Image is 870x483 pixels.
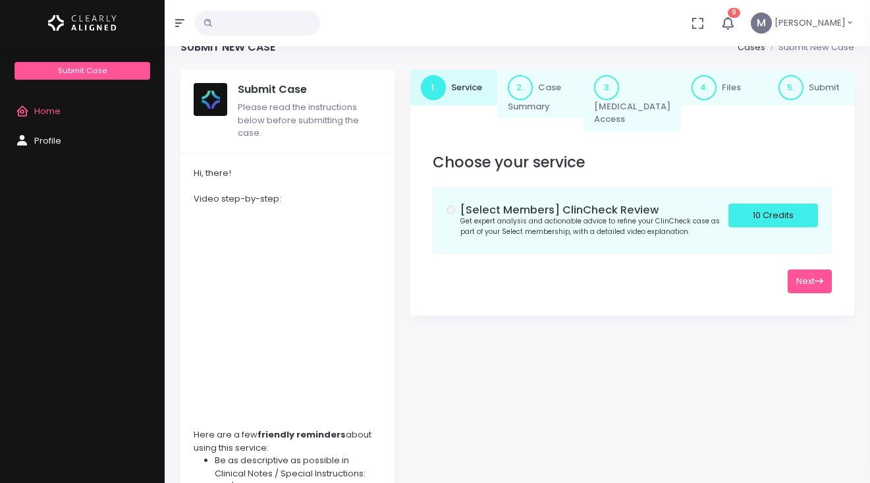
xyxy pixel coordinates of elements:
h5: [Select Members] ClinCheck Review [460,204,728,217]
span: Submit Case [58,65,107,76]
span: 5. [778,75,803,100]
span: 1. [421,75,446,100]
span: 3. [594,75,619,100]
a: 3.[MEDICAL_DATA] Access [584,70,681,131]
img: Logo Horizontal [48,9,117,37]
span: M [751,13,772,34]
div: Hi, there! [194,167,381,180]
span: 4. [692,75,717,100]
span: [PERSON_NAME] [775,16,846,30]
span: Home [34,105,61,117]
a: 2.Case Summary [497,70,584,119]
a: 4.Files [681,70,768,105]
h4: Submit New Case [180,41,275,53]
div: Here are a few about using this service: [194,428,381,454]
span: Please read the instructions below before submitting the case. [238,101,359,139]
div: 10 Credits [728,204,818,228]
a: Submit Case [14,62,150,80]
span: Profile [34,134,61,147]
span: 9 [728,8,740,18]
button: Next [788,270,832,294]
a: 1.Service [410,70,497,105]
h5: Submit Case [238,83,381,96]
li: Submit New Case [765,41,854,54]
a: 5.Submit [768,70,855,105]
a: Cases [738,41,765,53]
small: Get expert analysis and actionable advice to refine your ClinCheck case as part of your Select me... [460,216,720,237]
span: 2. [508,75,533,100]
strong: friendly reminders [258,428,346,441]
h3: Choose your service [433,154,832,171]
div: Video step-by-step: [194,192,381,206]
